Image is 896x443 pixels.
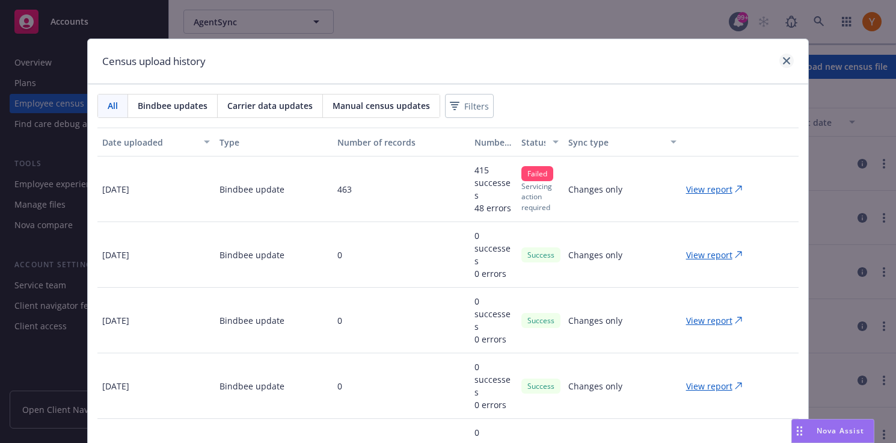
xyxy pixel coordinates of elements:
[337,136,465,149] div: Number of records
[563,128,681,156] button: Sync type
[568,183,622,196] p: Changes only
[521,136,545,149] div: Status
[102,54,206,69] h1: Census upload history
[474,267,512,280] p: 0 errors
[686,380,732,392] p: View report
[215,128,332,156] button: Type
[686,380,752,392] a: View report
[97,128,215,156] button: Date uploaded
[470,128,517,156] button: Number of successes/errors
[568,380,622,392] p: Changes only
[474,164,512,202] p: 415 successes
[474,136,512,149] div: Number of successes/errors
[521,181,559,212] p: Servicing action required
[219,380,284,392] p: Bindbee update
[474,295,512,333] p: 0 successes
[219,136,327,149] div: Type
[517,128,563,156] button: Status
[686,249,752,261] a: View report
[521,166,553,181] div: Failed
[568,314,622,327] p: Changes only
[568,249,622,261] p: Changes only
[686,183,732,196] p: View report
[521,379,560,394] div: Success
[686,183,752,196] a: View report
[686,314,732,327] p: View report
[521,247,560,262] div: Success
[337,314,342,327] p: 0
[474,333,512,345] p: 0 errors
[337,380,342,392] p: 0
[447,98,491,115] span: Filters
[474,229,512,267] p: 0 successes
[102,136,197,149] div: Date uploaded
[138,99,207,112] span: Bindbee updates
[464,100,489,113] span: Filters
[102,314,129,327] p: [DATE]
[219,314,284,327] p: Bindbee update
[333,99,430,112] span: Manual census updates
[102,249,129,261] p: [DATE]
[219,249,284,261] p: Bindbee update
[791,419,874,443] button: Nova Assist
[108,99,118,112] span: All
[792,420,807,442] div: Drag to move
[686,249,732,261] p: View report
[474,398,512,411] p: 0 errors
[817,426,864,436] span: Nova Assist
[337,183,352,196] p: 463
[779,54,794,68] a: close
[102,380,129,392] p: [DATE]
[521,313,560,328] div: Success
[474,361,512,398] p: 0 successes
[102,183,129,196] p: [DATE]
[333,128,470,156] button: Number of records
[445,94,494,118] button: Filters
[227,99,313,112] span: Carrier data updates
[474,202,512,214] p: 48 errors
[219,183,284,196] p: Bindbee update
[337,249,342,261] p: 0
[568,136,663,149] div: Sync type
[686,314,752,327] a: View report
